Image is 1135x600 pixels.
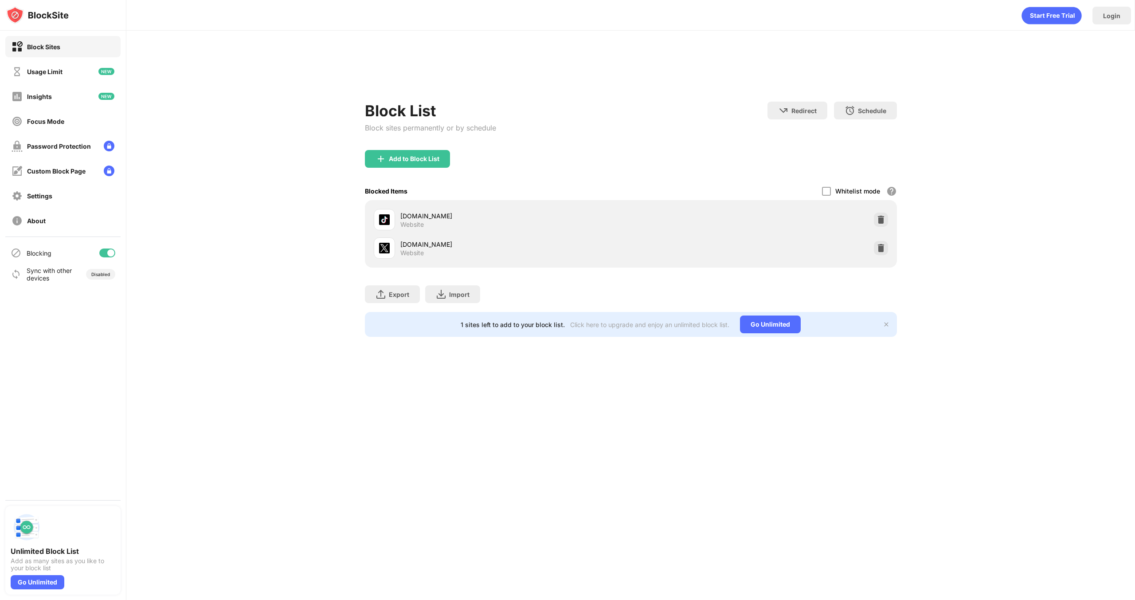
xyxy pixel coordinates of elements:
div: Settings [27,192,52,200]
img: lock-menu.svg [104,166,114,176]
div: Website [400,221,424,229]
div: Add to Block List [389,155,439,162]
img: insights-off.svg [12,91,23,102]
div: [DOMAIN_NAME] [400,211,631,221]
div: Block List [365,102,496,120]
div: About [27,217,46,225]
div: Block sites permanently or by schedule [365,123,496,132]
img: new-icon.svg [98,93,114,100]
div: animation [1021,7,1082,24]
div: Go Unlimited [11,575,64,589]
img: about-off.svg [12,215,23,226]
div: Unlimited Block List [11,547,115,556]
div: Block Sites [27,43,60,51]
div: Click here to upgrade and enjoy an unlimited block list. [570,321,729,328]
div: Schedule [858,107,886,114]
div: Website [400,249,424,257]
div: 1 sites left to add to your block list. [461,321,565,328]
img: favicons [379,214,390,225]
img: settings-off.svg [12,190,23,201]
img: push-block-list.svg [11,511,43,543]
img: time-usage-off.svg [12,66,23,77]
div: [DOMAIN_NAME] [400,240,631,249]
div: Blocked Items [365,187,407,195]
div: Export [389,291,409,298]
div: Insights [27,93,52,100]
div: Whitelist mode [835,187,880,195]
div: Add as many sites as you like to your block list [11,557,115,572]
img: blocking-icon.svg [11,248,21,258]
div: Custom Block Page [27,167,86,175]
img: focus-off.svg [12,116,23,127]
img: x-button.svg [883,321,890,328]
div: Import [449,291,470,298]
img: favicons [379,243,390,253]
img: password-protection-off.svg [12,141,23,152]
div: Blocking [27,249,51,257]
img: logo-blocksite.svg [6,6,69,24]
img: block-on.svg [12,41,23,52]
img: new-icon.svg [98,68,114,75]
div: Usage Limit [27,68,63,75]
div: Go Unlimited [740,316,801,333]
div: Login [1103,12,1120,20]
div: Password Protection [27,142,91,150]
div: Redirect [791,107,817,114]
img: customize-block-page-off.svg [12,166,23,177]
iframe: Banner [365,55,897,91]
div: Focus Mode [27,118,64,125]
img: sync-icon.svg [11,269,21,280]
div: Sync with other devices [27,267,72,282]
img: lock-menu.svg [104,141,114,151]
div: Disabled [91,272,110,277]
